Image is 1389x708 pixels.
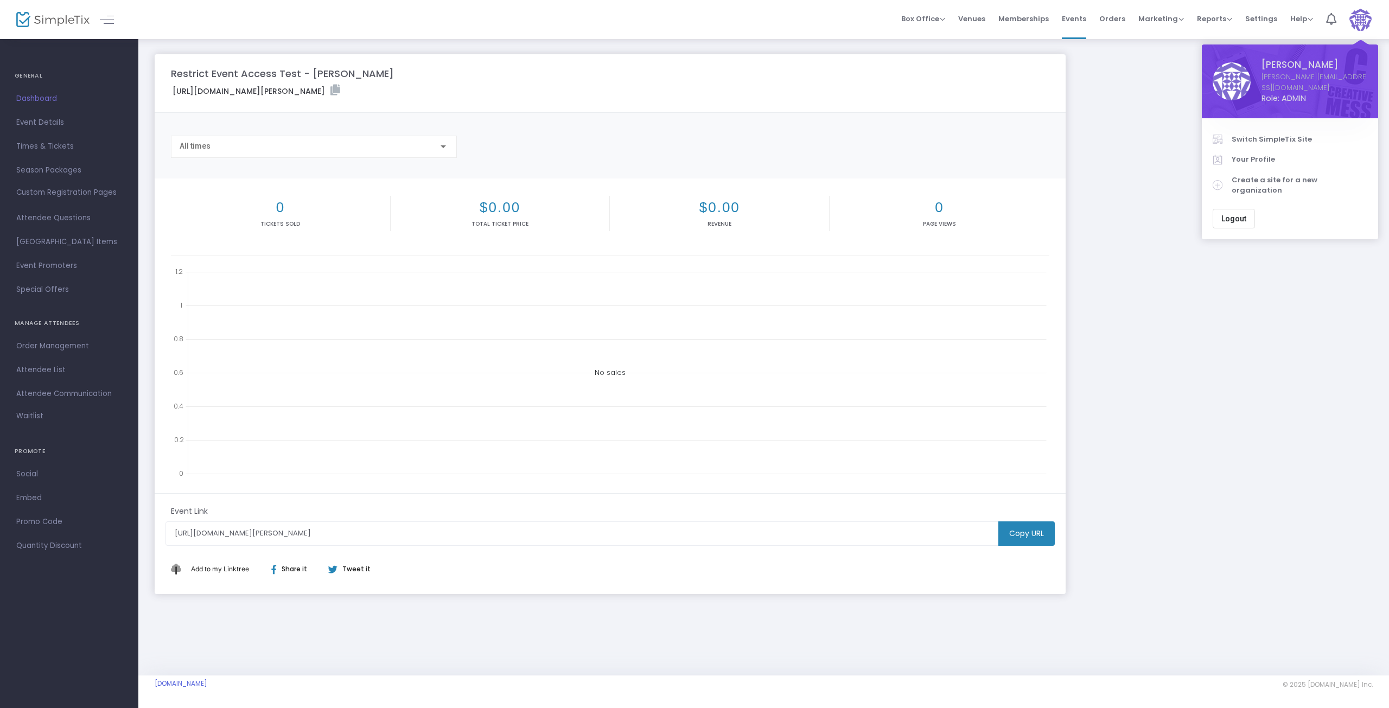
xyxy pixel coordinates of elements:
h2: $0.00 [393,199,608,216]
span: All times [180,142,211,150]
a: Create a site for a new organization [1213,170,1367,201]
span: Reports [1197,14,1232,24]
span: Event Promoters [16,259,122,273]
span: Role: ADMIN [1261,93,1367,104]
span: Create a site for a new organization [1232,175,1367,196]
span: Embed [16,491,122,505]
div: Tweet it [317,564,376,574]
a: [DOMAIN_NAME] [155,679,207,688]
span: Quantity Discount [16,539,122,553]
span: Orders [1099,5,1125,33]
span: Attendee Communication [16,387,122,401]
span: Memberships [998,5,1049,33]
button: Add This to My Linktree [188,556,252,582]
h2: 0 [173,199,388,216]
a: Your Profile [1213,149,1367,170]
span: Switch SimpleTix Site [1232,134,1367,145]
span: Settings [1245,5,1277,33]
span: Logout [1221,214,1246,223]
span: Venues [958,5,985,33]
a: Switch SimpleTix Site [1213,129,1367,150]
a: [PERSON_NAME][EMAIL_ADDRESS][DOMAIN_NAME] [1261,72,1367,93]
span: Special Offers [16,283,122,297]
span: Custom Registration Pages [16,187,117,198]
span: Order Management [16,339,122,353]
p: Total Ticket Price [393,220,608,228]
m-panel-title: Restrict Event Access Test - [PERSON_NAME] [171,66,394,81]
img: linktree [171,564,188,574]
p: Tickets sold [173,220,388,228]
h4: MANAGE ATTENDEES [15,312,124,334]
h4: GENERAL [15,65,124,87]
span: Season Packages [16,163,122,177]
span: Dashboard [16,92,122,106]
span: Attendee List [16,363,122,377]
m-panel-subtitle: Event Link [171,506,208,517]
span: Marketing [1138,14,1184,24]
h2: 0 [832,199,1047,216]
span: Promo Code [16,515,122,529]
span: [GEOGRAPHIC_DATA] Items [16,235,122,249]
span: Event Details [16,116,122,130]
m-button: Copy URL [998,521,1055,546]
span: © 2025 [DOMAIN_NAME] Inc. [1283,680,1373,689]
div: No sales [171,264,1049,481]
span: Your Profile [1232,154,1367,165]
span: Add to my Linktree [191,565,249,573]
label: [URL][DOMAIN_NAME][PERSON_NAME] [173,85,340,97]
h4: PROMOTE [15,441,124,462]
span: Social [16,467,122,481]
span: Times & Tickets [16,139,122,154]
p: Revenue [612,220,827,228]
span: Box Office [901,14,945,24]
div: Share it [260,564,328,574]
span: [PERSON_NAME] [1261,58,1367,72]
span: Attendee Questions [16,211,122,225]
span: Waitlist [16,411,43,422]
span: Events [1062,5,1086,33]
p: Page Views [832,220,1047,228]
h2: $0.00 [612,199,827,216]
button: Logout [1213,209,1255,228]
span: Help [1290,14,1313,24]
